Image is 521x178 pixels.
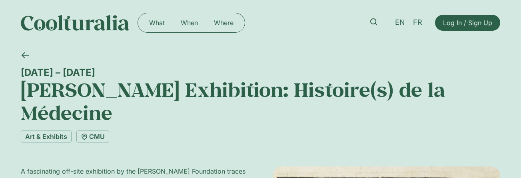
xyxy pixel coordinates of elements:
[21,131,72,142] a: Art & Exhibits
[395,18,405,27] span: EN
[409,17,426,28] a: FR
[173,16,206,29] a: When
[443,18,492,28] span: Log In / Sign Up
[206,16,242,29] a: Where
[76,131,109,142] a: CMU
[435,15,500,31] a: Log In / Sign Up
[141,16,242,29] nav: Menu
[413,18,422,27] span: FR
[141,16,173,29] a: What
[391,17,409,28] a: EN
[21,78,500,124] h1: [PERSON_NAME] Exhibition: Histoire(s) de la Médecine
[21,67,500,78] div: [DATE] – [DATE]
